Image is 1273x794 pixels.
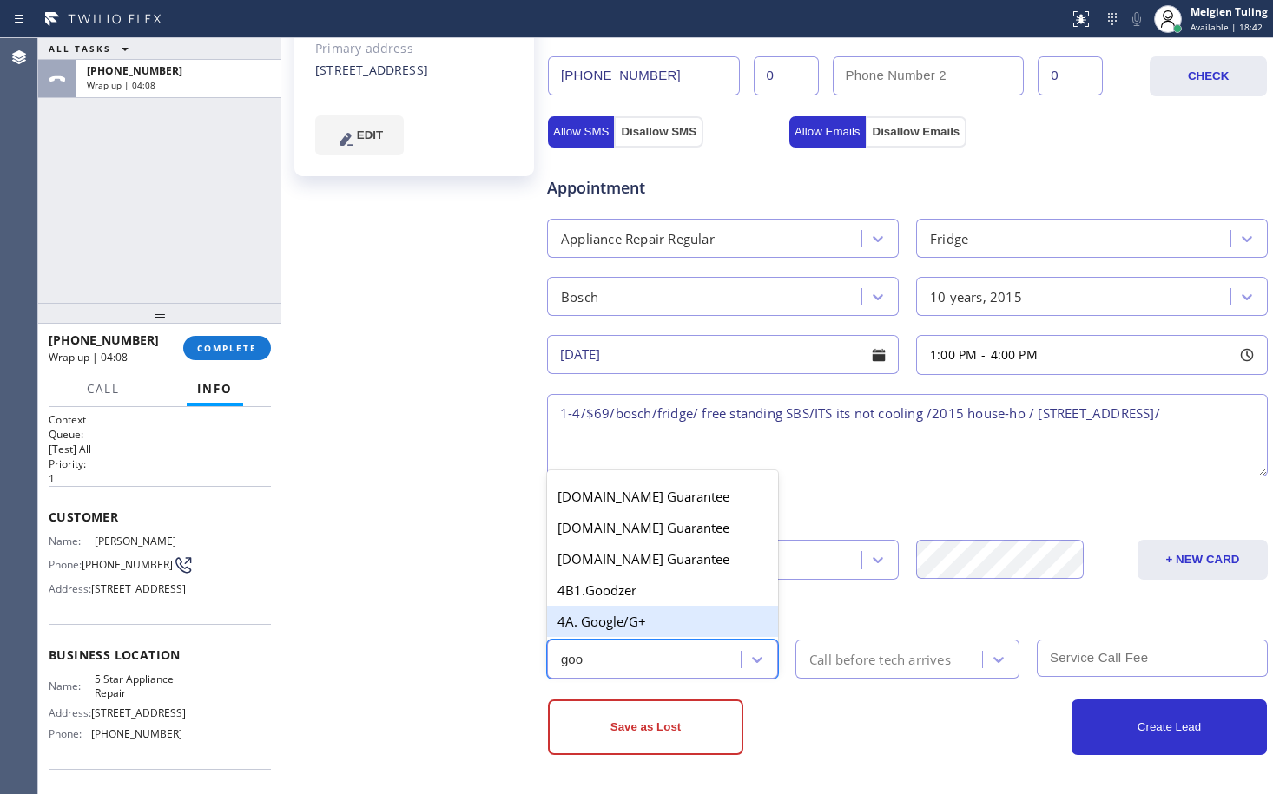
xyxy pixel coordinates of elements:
div: [STREET_ADDRESS] [315,61,514,81]
p: [Test] All [49,442,271,456]
button: Disallow Emails [866,116,967,148]
span: [PHONE_NUMBER] [49,331,159,348]
input: Phone Number [548,56,740,95]
input: Phone Number 2 [833,56,1025,95]
button: Save as Lost [548,699,743,755]
div: [DOMAIN_NAME] Guarantee [547,512,778,543]
div: 4B1.Goodzer [547,574,778,606]
span: Available | 18:42 [1191,21,1263,33]
span: Customer [49,509,271,525]
span: [STREET_ADDRESS] [91,706,186,719]
p: 1 [49,471,271,486]
div: Bosch [561,286,598,306]
div: Appliance Repair Regular [561,228,715,248]
div: Primary address [315,39,514,59]
input: Ext. 2 [1038,56,1103,95]
span: Business location [49,646,271,663]
span: Wrap up | 04:08 [87,79,155,91]
button: Create Lead [1072,699,1267,755]
div: Other [550,597,1265,620]
div: Credit card [550,497,1265,521]
button: Allow SMS [548,116,614,148]
span: [PHONE_NUMBER] [91,727,182,740]
div: 4A. Google/G+ [547,606,778,637]
span: 5 Star Appliance Repair [95,673,181,699]
h2: Queue: [49,427,271,442]
span: Phone: [49,727,91,740]
button: Call [76,372,130,406]
div: Call before tech arrives [809,649,951,669]
span: [PHONE_NUMBER] [82,558,173,571]
span: Address: [49,706,91,719]
button: CHECK [1150,56,1267,96]
span: Phone: [49,558,82,571]
button: Disallow SMS [614,116,703,148]
span: Appointment [547,176,785,200]
input: - choose date - [547,335,899,374]
div: Melgien Tuling [1191,4,1268,19]
span: Address: [49,582,91,595]
h1: Context [49,412,271,427]
span: [PERSON_NAME] [95,535,181,548]
button: Mute [1125,7,1149,31]
div: [DOMAIN_NAME] Guarantee [547,481,778,512]
span: Name: [49,535,95,548]
input: Service Call Fee [1037,640,1268,677]
span: [PHONE_NUMBER] [87,63,182,78]
div: [DOMAIN_NAME] Guarantee [547,543,778,574]
span: Info [197,381,233,397]
button: Info [187,372,243,406]
span: Name: [49,679,95,692]
input: Ext. [754,56,819,95]
span: Call [87,381,120,397]
button: + NEW CARD [1138,540,1268,580]
h2: Priority: [49,456,271,471]
button: Allow Emails [789,116,866,148]
span: [STREET_ADDRESS] [91,582,186,595]
span: COMPLETE [197,342,257,354]
span: 1:00 PM [930,346,977,363]
div: Fridge [930,228,968,248]
span: - [981,346,986,363]
div: 4B. Google Guarantee [547,637,778,668]
span: ALL TASKS [49,43,111,55]
button: ALL TASKS [38,38,146,59]
textarea: 1-4/$69/bosch/fridge/ free standing SBS/ITS its not cooling /2015 house-ho / [STREET_ADDRESS]/ [547,394,1268,476]
span: EDIT [357,128,383,141]
span: Wrap up | 04:08 [49,350,128,364]
span: 4:00 PM [991,346,1038,363]
button: EDIT [315,115,404,155]
div: 10 years, 2015 [930,286,1022,306]
button: COMPLETE [183,336,271,360]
